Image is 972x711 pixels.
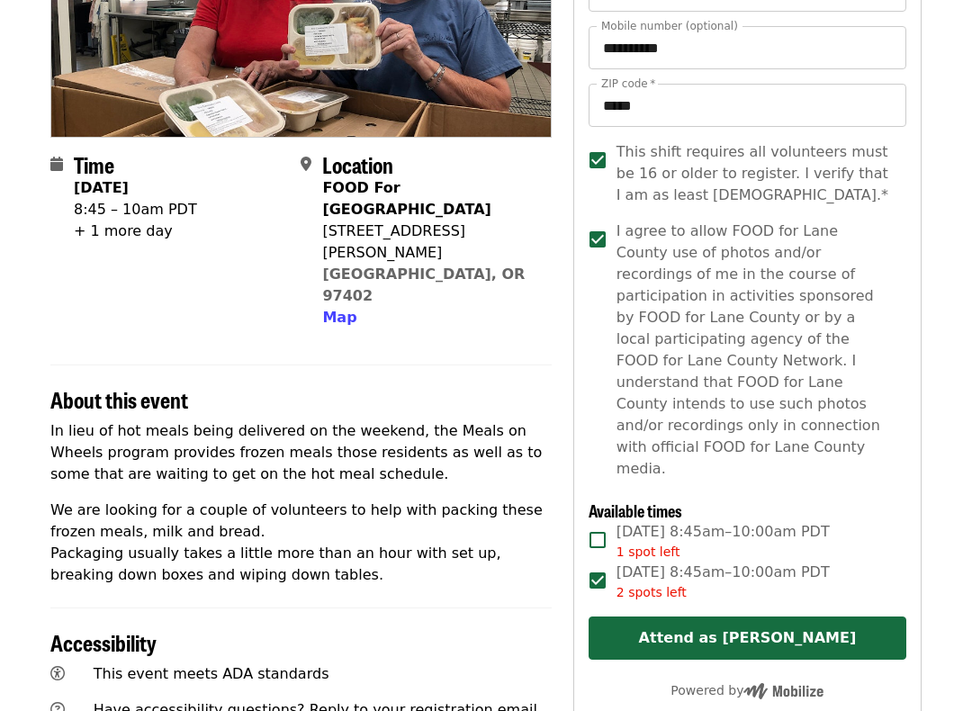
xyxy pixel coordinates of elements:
i: calendar icon [50,156,63,173]
span: [DATE] 8:45am–10:00am PDT [616,562,830,602]
label: Mobile number (optional) [601,21,738,31]
a: [GEOGRAPHIC_DATA], OR 97402 [322,265,525,304]
span: This shift requires all volunteers must be 16 or older to register. I verify that I am as least [... [616,141,892,206]
p: In lieu of hot meals being delivered on the weekend, the Meals on Wheels program provides frozen ... [50,420,552,485]
div: + 1 more day [74,220,197,242]
i: universal-access icon [50,665,65,682]
img: Powered by Mobilize [743,683,823,699]
div: [STREET_ADDRESS][PERSON_NAME] [322,220,536,264]
strong: FOOD For [GEOGRAPHIC_DATA] [322,179,490,218]
input: Mobile number (optional) [589,26,906,69]
span: 1 spot left [616,544,680,559]
span: Powered by [670,683,823,697]
button: Attend as [PERSON_NAME] [589,616,906,660]
i: map-marker-alt icon [301,156,311,173]
span: About this event [50,383,188,415]
span: Available times [589,499,682,522]
div: 8:45 – 10am PDT [74,199,197,220]
span: This event meets ADA standards [94,665,329,682]
span: Accessibility [50,626,157,658]
button: Map [322,307,356,328]
input: ZIP code [589,84,906,127]
span: 2 spots left [616,585,687,599]
label: ZIP code [601,78,655,89]
span: I agree to allow FOOD for Lane County use of photos and/or recordings of me in the course of part... [616,220,892,480]
p: We are looking for a couple of volunteers to help with packing these frozen meals, milk and bread... [50,499,552,586]
span: Map [322,309,356,326]
strong: [DATE] [74,179,129,196]
span: Location [322,148,393,180]
span: [DATE] 8:45am–10:00am PDT [616,521,830,562]
span: Time [74,148,114,180]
